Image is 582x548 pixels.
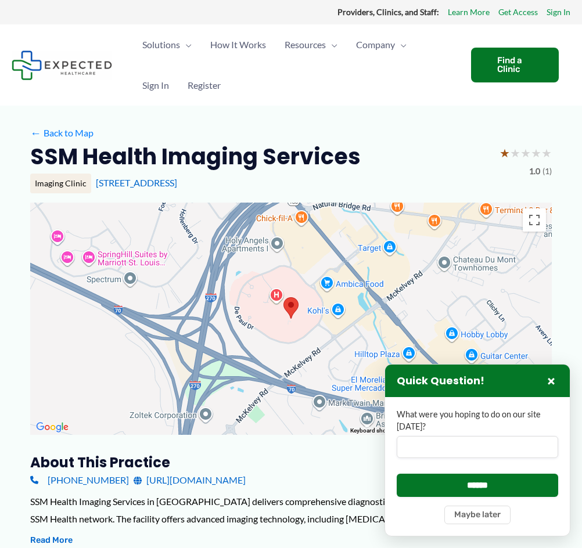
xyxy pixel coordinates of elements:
[133,24,459,106] nav: Primary Site Navigation
[541,142,552,164] span: ★
[142,24,180,65] span: Solutions
[444,506,511,524] button: Maybe later
[33,420,71,435] a: Open this area in Google Maps (opens a new window)
[30,533,73,547] button: Read More
[275,24,347,65] a: ResourcesMenu Toggle
[30,142,361,171] h2: SSM Health Imaging Services
[531,142,541,164] span: ★
[326,24,337,65] span: Menu Toggle
[448,5,490,20] a: Learn More
[30,124,94,142] a: ←Back to Map
[30,453,552,471] h3: About this practice
[178,65,230,106] a: Register
[134,471,246,489] a: [URL][DOMAIN_NAME]
[510,142,520,164] span: ★
[210,24,266,65] span: How It Works
[96,177,177,188] a: [STREET_ADDRESS]
[188,65,221,106] span: Register
[133,24,201,65] a: SolutionsMenu Toggle
[395,24,407,65] span: Menu Toggle
[397,374,484,388] h3: Quick Question!
[30,174,91,193] div: Imaging Clinic
[30,493,552,527] div: SSM Health Imaging Services in [GEOGRAPHIC_DATA] delivers comprehensive diagnostic imaging servic...
[544,374,558,388] button: Close
[133,65,178,106] a: Sign In
[523,208,546,232] button: Toggle fullscreen view
[529,164,540,179] span: 1.0
[543,164,552,179] span: (1)
[347,24,416,65] a: CompanyMenu Toggle
[30,471,129,489] a: [PHONE_NUMBER]
[350,427,401,435] button: Keyboard shortcuts
[142,65,169,106] span: Sign In
[30,127,41,138] span: ←
[33,420,71,435] img: Google
[201,24,275,65] a: How It Works
[520,142,531,164] span: ★
[356,24,395,65] span: Company
[471,48,559,82] a: Find a Clinic
[337,7,439,17] strong: Providers, Clinics, and Staff:
[498,5,538,20] a: Get Access
[500,142,510,164] span: ★
[397,409,558,432] label: What were you hoping to do on our site [DATE]?
[12,51,112,80] img: Expected Healthcare Logo - side, dark font, small
[180,24,192,65] span: Menu Toggle
[285,24,326,65] span: Resources
[547,5,570,20] a: Sign In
